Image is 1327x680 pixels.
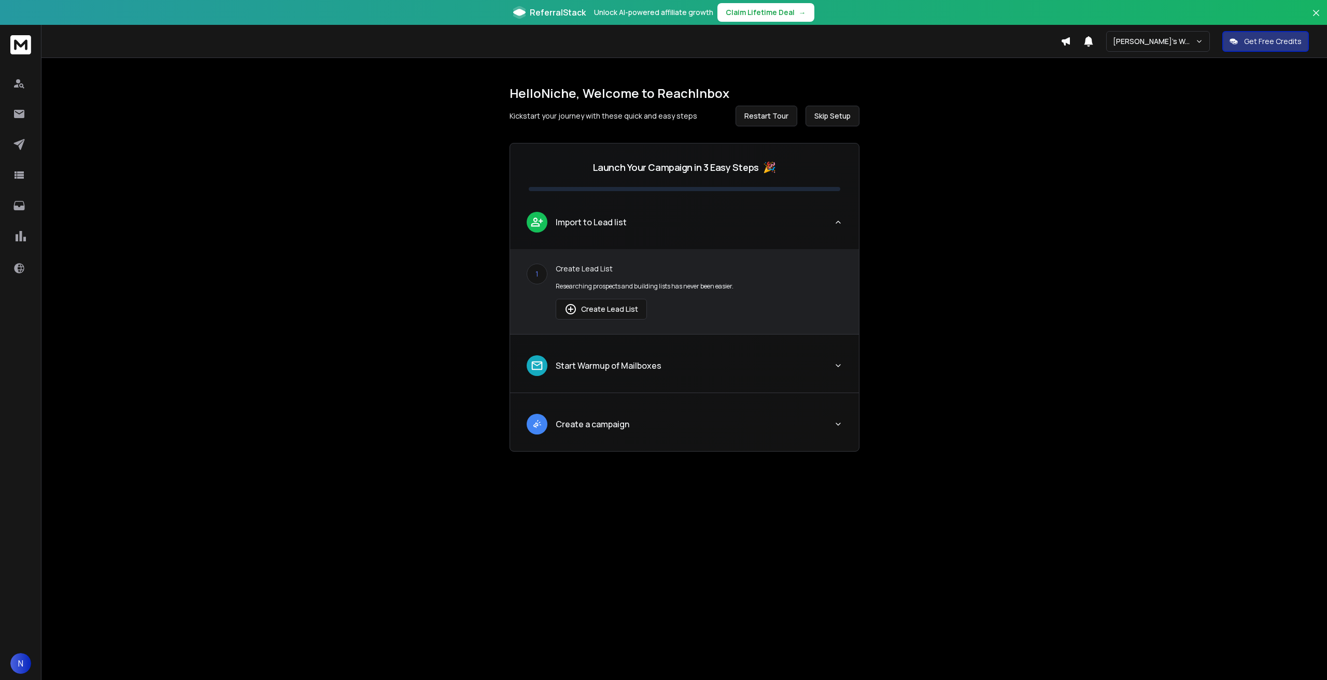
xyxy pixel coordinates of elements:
img: lead [530,359,544,372]
p: Kickstart your journey with these quick and easy steps [510,111,697,121]
button: leadImport to Lead list [510,204,859,249]
p: Start Warmup of Mailboxes [556,359,661,372]
p: Get Free Credits [1244,36,1302,47]
button: leadStart Warmup of Mailboxes [510,347,859,393]
p: Researching prospects and building lists has never been easier. [556,282,842,291]
button: Get Free Credits [1222,31,1309,52]
p: Create Lead List [556,264,842,274]
p: Create a campaign [556,418,629,430]
p: Import to Lead list [556,216,627,228]
span: Skip Setup [814,111,851,121]
button: Create Lead List [556,299,647,320]
p: Launch Your Campaign in 3 Easy Steps [593,160,759,175]
img: lead [564,303,577,315]
button: Skip Setup [806,106,859,126]
button: Restart Tour [736,106,797,126]
button: Claim Lifetime Deal→ [717,3,814,22]
div: leadImport to Lead list [510,249,859,334]
img: lead [530,417,544,430]
button: N [10,653,31,674]
span: → [799,7,806,18]
img: lead [530,215,544,228]
span: 🎉 [763,160,776,175]
p: [PERSON_NAME]'s Workspace [1113,36,1195,47]
button: leadCreate a campaign [510,406,859,451]
h1: Hello Niche , Welcome to ReachInbox [510,85,859,102]
span: ReferralStack [530,6,586,19]
button: Close banner [1309,6,1323,31]
p: Unlock AI-powered affiliate growth [594,7,713,18]
div: 1 [527,264,547,284]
